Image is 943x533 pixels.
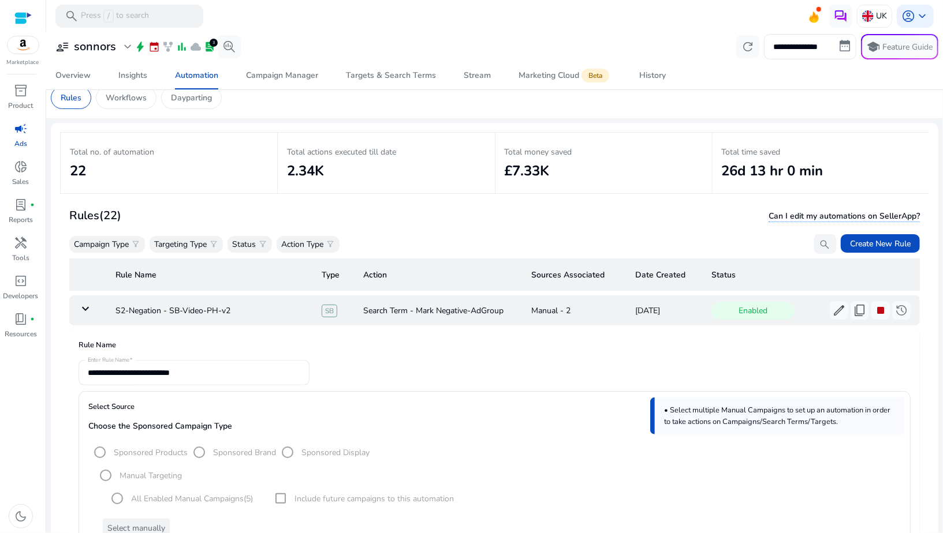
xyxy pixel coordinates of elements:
[88,356,130,365] mat-label: Enter Rule Name
[204,41,215,52] span: lab_profile
[522,258,625,291] th: Sources Associated
[176,41,188,52] span: bar_chart
[883,42,933,53] p: Feature Guide
[106,295,312,325] td: S2-Negation - SB-Video-PH-v2
[74,238,129,250] p: Campaign Type
[9,215,33,225] p: Reports
[861,34,938,59] button: schoolFeature Guide
[819,239,830,250] span: search
[741,40,755,54] span: refresh
[505,146,703,158] p: Total money saved
[287,146,485,158] p: Total actions executed till date
[876,6,887,26] p: UK
[106,487,253,510] mat-radio-group: Select an option
[106,258,312,291] th: Rule Name
[190,41,202,52] span: cloud
[354,295,523,325] td: Search Term - Mark Negative-AdGroup
[246,72,318,80] div: Campaign Manager
[70,163,268,179] h2: 22
[915,9,929,23] span: keyboard_arrow_down
[61,92,81,104] p: Rules
[287,163,485,179] h2: 2.34K
[12,253,29,263] p: Tools
[210,39,218,47] div: 3
[326,239,335,249] span: filter_alt
[582,69,609,82] span: Beta
[892,301,911,320] button: history
[8,36,39,54] img: amazon.svg
[65,9,79,23] span: search
[148,41,160,52] span: event
[894,303,908,317] span: history
[69,209,121,223] h3: Rules (22)
[14,274,28,288] span: code_blocks
[14,138,27,149] p: Ads
[14,198,28,212] span: lab_profile
[14,236,28,250] span: handyman
[222,40,236,54] span: search_insights
[70,146,268,158] p: Total no. of automation
[88,422,901,431] h5: Choose the Sponsored Campaign Type
[175,72,218,80] div: Automation
[118,72,147,80] div: Insights
[346,72,436,80] div: Targets & Search Terms
[841,234,920,253] button: Create New Rule
[74,40,116,54] h3: sonnors
[135,41,146,52] span: bolt
[851,301,869,320] button: content_copy
[218,35,241,58] button: search_insights
[862,10,874,22] img: uk.svg
[103,10,114,22] span: /
[14,509,28,523] span: dark_mode
[850,238,911,250] span: Create New Rule
[121,40,135,54] span: expand_more
[736,35,759,58] button: refresh
[30,317,35,321] span: fiber_manual_record
[853,303,867,317] span: content_copy
[769,211,920,222] span: Can I edit my automations on SellerApp?
[154,238,207,250] p: Targeting Type
[232,238,256,250] p: Status
[531,305,616,317] div: Manual - 2
[626,258,702,291] th: Date Created
[14,312,28,326] span: book_4
[79,302,92,316] mat-icon: keyboard_arrow_down
[88,446,370,457] mat-radio-group: Select targeting option
[88,401,901,422] h4: Select Source
[7,58,39,67] p: Marketplace
[702,258,920,291] th: Status
[711,302,795,320] span: Enabled
[162,41,174,52] span: family_history
[322,305,337,317] span: SB
[14,160,28,174] span: donut_small
[106,92,147,104] p: Workflows
[519,71,612,80] div: Marketing Cloud
[874,303,888,317] span: stop
[354,258,523,291] th: Action
[94,470,182,480] mat-radio-group: Select targeting option
[639,72,666,80] div: History
[14,84,28,97] span: inventory_2
[79,339,911,360] h4: Rule Name
[9,100,33,111] p: Product
[867,40,881,54] span: school
[55,72,91,80] div: Overview
[131,239,140,249] span: filter_alt
[3,291,39,301] p: Developers
[722,146,920,158] p: Total time saved
[258,239,267,249] span: filter_alt
[13,177,29,187] p: Sales
[871,301,890,320] button: stop
[312,258,354,291] th: Type
[14,122,28,136] span: campaign
[5,329,37,339] p: Resources
[55,40,69,54] span: user_attributes
[30,202,35,207] span: fiber_manual_record
[171,92,212,104] p: Dayparting
[281,238,323,250] p: Action Type
[209,239,218,249] span: filter_alt
[464,72,491,80] div: Stream
[830,301,848,320] button: edit
[722,163,920,179] h2: 26d 13 hr 0 min
[832,303,846,317] span: edit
